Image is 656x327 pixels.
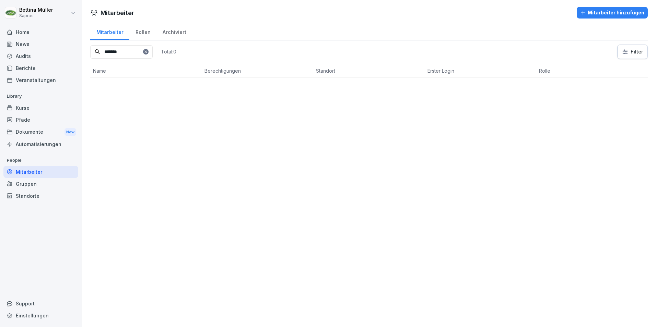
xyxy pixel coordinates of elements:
a: DokumenteNew [3,126,78,138]
a: Berichte [3,62,78,74]
th: Rolle [536,64,648,77]
div: Support [3,298,78,310]
a: Mitarbeiter [3,166,78,178]
a: Home [3,26,78,38]
a: Veranstaltungen [3,74,78,86]
p: Library [3,91,78,102]
th: Standort [313,64,425,77]
p: Total: 0 [161,48,176,55]
div: Mitarbeiter hinzufügen [580,9,644,16]
a: Gruppen [3,178,78,190]
p: Sapros [19,13,53,18]
h1: Mitarbeiter [101,8,134,17]
button: Filter [618,45,647,59]
th: Berechtigungen [202,64,313,77]
div: New [65,128,76,136]
th: Erster Login [425,64,536,77]
div: Dokumente [3,126,78,138]
a: Archiviert [156,23,192,40]
a: News [3,38,78,50]
a: Standorte [3,190,78,202]
a: Pfade [3,114,78,126]
a: Einstellungen [3,310,78,322]
a: Mitarbeiter [90,23,129,40]
a: Kurse [3,102,78,114]
a: Automatisierungen [3,138,78,150]
div: Filter [622,48,643,55]
a: Rollen [129,23,156,40]
th: Name [90,64,202,77]
p: Bettina Müller [19,7,53,13]
p: People [3,155,78,166]
button: Mitarbeiter hinzufügen [577,7,648,19]
a: Audits [3,50,78,62]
